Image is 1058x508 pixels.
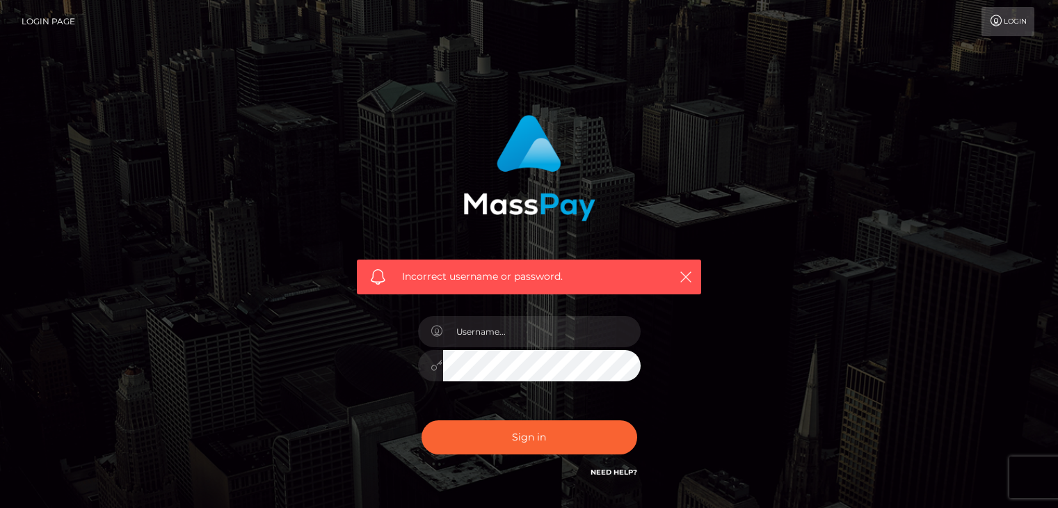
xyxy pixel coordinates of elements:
[443,316,641,347] input: Username...
[981,7,1034,36] a: Login
[402,269,656,284] span: Incorrect username or password.
[22,7,75,36] a: Login Page
[591,468,637,477] a: Need Help?
[463,115,595,221] img: MassPay Login
[422,420,637,454] button: Sign in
